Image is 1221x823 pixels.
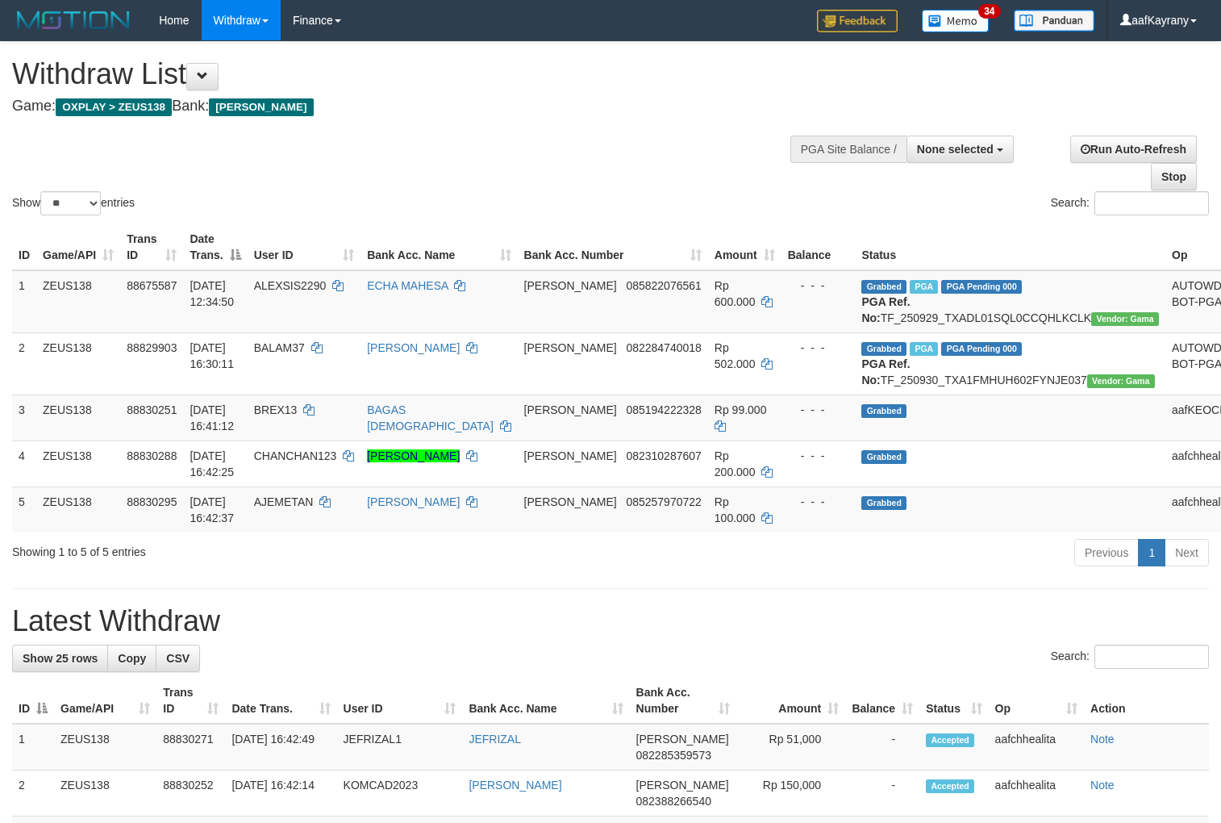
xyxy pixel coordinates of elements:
[524,449,617,462] span: [PERSON_NAME]
[855,224,1165,270] th: Status
[54,724,156,771] td: ZEUS138
[788,448,849,464] div: - - -
[118,652,146,665] span: Copy
[524,495,617,508] span: [PERSON_NAME]
[12,58,798,90] h1: Withdraw List
[845,771,919,817] td: -
[12,224,36,270] th: ID
[166,652,190,665] span: CSV
[861,280,906,294] span: Grabbed
[190,279,234,308] span: [DATE] 12:34:50
[156,771,225,817] td: 88830252
[788,340,849,356] div: - - -
[12,98,798,115] h4: Game: Bank:
[861,342,906,356] span: Grabbed
[626,449,701,462] span: Copy 082310287607 to clipboard
[1051,191,1209,215] label: Search:
[12,332,36,395] td: 2
[337,724,463,771] td: JEFRIZAL1
[1094,645,1209,669] input: Search:
[636,749,711,762] span: Copy 082285359573 to clipboard
[1014,10,1094,31] img: panduan.png
[367,449,460,462] a: [PERSON_NAME]
[715,279,756,308] span: Rp 600.000
[715,341,756,370] span: Rp 502.000
[736,724,845,771] td: Rp 51,000
[337,771,463,817] td: KOMCAD2023
[225,771,336,817] td: [DATE] 16:42:14
[636,779,729,792] span: [PERSON_NAME]
[36,224,120,270] th: Game/API: activate to sort column ascending
[845,678,919,724] th: Balance: activate to sort column ascending
[1151,163,1197,190] a: Stop
[636,795,711,808] span: Copy 082388266540 to clipboard
[36,332,120,395] td: ZEUS138
[254,341,305,354] span: BALAM37
[36,395,120,441] td: ZEUS138
[12,537,497,560] div: Showing 1 to 5 of 5 entries
[127,403,177,416] span: 88830251
[926,733,974,747] span: Accepted
[989,771,1084,817] td: aafchhealita
[524,341,617,354] span: [PERSON_NAME]
[910,280,938,294] span: Marked by aafpengsreynich
[183,224,247,270] th: Date Trans.: activate to sort column descending
[54,771,156,817] td: ZEUS138
[989,678,1084,724] th: Op: activate to sort column ascending
[941,280,1022,294] span: PGA Pending
[861,450,906,464] span: Grabbed
[12,724,54,771] td: 1
[1074,539,1139,566] a: Previous
[926,779,974,793] span: Accepted
[861,357,910,386] b: PGA Ref. No:
[254,495,314,508] span: AJEMETAN
[906,136,1014,163] button: None selected
[1165,539,1209,566] a: Next
[12,395,36,441] td: 3
[12,8,135,32] img: MOTION_logo.png
[127,279,177,292] span: 88675587
[36,270,120,333] td: ZEUS138
[156,645,200,672] a: CSV
[922,10,990,32] img: Button%20Memo.svg
[190,449,234,478] span: [DATE] 16:42:25
[1070,136,1197,163] a: Run Auto-Refresh
[360,224,517,270] th: Bank Acc. Name: activate to sort column ascending
[524,279,617,292] span: [PERSON_NAME]
[469,733,521,746] a: JEFRIZAL
[978,4,1000,19] span: 34
[127,449,177,462] span: 88830288
[715,495,756,524] span: Rp 100.000
[367,279,448,292] a: ECHA MAHESA
[190,341,234,370] span: [DATE] 16:30:11
[190,403,234,432] span: [DATE] 16:41:12
[790,136,906,163] div: PGA Site Balance /
[12,441,36,487] td: 4
[855,270,1165,333] td: TF_250929_TXADL01SQL0CCQHLKCLK
[989,724,1084,771] td: aafchhealita
[12,645,108,672] a: Show 25 rows
[715,449,756,478] span: Rp 200.000
[855,332,1165,395] td: TF_250930_TXA1FMHUH602FYNJE037
[736,771,845,817] td: Rp 150,000
[225,678,336,724] th: Date Trans.: activate to sort column ascending
[367,403,494,432] a: BAGAS [DEMOGRAPHIC_DATA]
[127,495,177,508] span: 88830295
[367,495,460,508] a: [PERSON_NAME]
[127,341,177,354] span: 88829903
[12,191,135,215] label: Show entries
[626,495,701,508] span: Copy 085257970722 to clipboard
[817,10,898,32] img: Feedback.jpg
[1094,191,1209,215] input: Search:
[40,191,101,215] select: Showentries
[12,605,1209,637] h1: Latest Withdraw
[36,441,120,487] td: ZEUS138
[788,278,849,294] div: - - -
[56,98,172,116] span: OXPLAY > ZEUS138
[1087,374,1155,388] span: Vendor URL: https://trx31.1velocity.biz
[156,724,225,771] td: 88830271
[1090,733,1115,746] a: Note
[1090,779,1115,792] a: Note
[861,496,906,510] span: Grabbed
[107,645,156,672] a: Copy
